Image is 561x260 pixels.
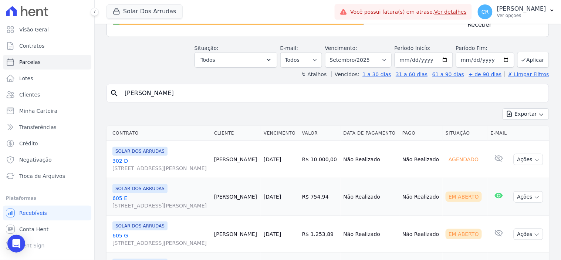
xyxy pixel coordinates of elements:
a: [DATE] [264,156,281,162]
th: Contrato [107,126,211,141]
td: Não Realizado [341,178,399,216]
button: CR [PERSON_NAME] Ver opções [472,1,561,22]
td: R$ 1.253,89 [299,216,341,253]
th: Valor [299,126,341,141]
span: [STREET_ADDRESS][PERSON_NAME] [112,202,208,209]
a: 1 a 30 dias [363,71,391,77]
p: Ver opções [497,13,546,18]
a: Negativação [3,152,91,167]
button: Aplicar [517,52,549,68]
label: Situação: [195,45,219,51]
button: Ações [514,154,543,165]
label: Período Inicío: [395,45,431,51]
div: Em Aberto [446,192,482,202]
a: 61 a 90 dias [432,71,464,77]
span: Você possui fatura(s) em atraso. [350,8,467,16]
label: Vencidos: [331,71,359,77]
td: [PERSON_NAME] [211,178,261,216]
a: Minha Carteira [3,104,91,118]
span: [STREET_ADDRESS][PERSON_NAME] [112,239,208,247]
div: Plataformas [6,194,88,203]
th: Pago [399,126,443,141]
a: Transferências [3,120,91,135]
span: [STREET_ADDRESS][PERSON_NAME] [112,165,208,172]
td: Não Realizado [341,141,399,178]
span: Parcelas [19,58,41,66]
th: Situação [443,126,488,141]
button: Ações [514,229,543,240]
td: Não Realizado [341,216,399,253]
span: Lotes [19,75,33,82]
span: Troca de Arquivos [19,172,65,180]
span: Recebíveis [19,209,47,217]
td: [PERSON_NAME] [211,141,261,178]
div: Em Aberto [446,229,482,239]
i: search [110,89,119,98]
td: Não Realizado [399,178,443,216]
td: R$ 754,94 [299,178,341,216]
td: R$ 10.000,00 [299,141,341,178]
span: SOLAR DOS ARRUDAS [112,147,168,156]
td: [PERSON_NAME] [211,216,261,253]
a: Recebíveis [3,206,91,220]
a: [DATE] [264,231,281,237]
a: Conta Hent [3,222,91,237]
div: Open Intercom Messenger [7,235,25,253]
a: + de 90 dias [469,71,502,77]
a: Ver detalhes [435,9,467,15]
th: E-mail [488,126,510,141]
span: CR [481,9,489,14]
span: Negativação [19,156,52,163]
td: Não Realizado [399,216,443,253]
span: Contratos [19,42,44,50]
span: Clientes [19,91,40,98]
span: Crédito [19,140,38,147]
p: [PERSON_NAME] [497,5,546,13]
th: Vencimento [261,126,299,141]
span: Minha Carteira [19,107,57,115]
td: Não Realizado [399,141,443,178]
button: Todos [195,52,277,68]
label: ↯ Atalhos [301,71,327,77]
span: SOLAR DOS ARRUDAS [112,222,168,230]
button: Solar Dos Arrudas [107,4,183,18]
a: Clientes [3,87,91,102]
button: Ações [514,191,543,203]
span: Transferências [19,124,57,131]
a: 605 E[STREET_ADDRESS][PERSON_NAME] [112,195,208,209]
th: Data de Pagamento [341,126,399,141]
a: Crédito [3,136,91,151]
label: Vencimento: [325,45,357,51]
label: E-mail: [280,45,298,51]
a: 605 G[STREET_ADDRESS][PERSON_NAME] [112,232,208,247]
a: [DATE] [264,194,281,200]
a: Contratos [3,38,91,53]
input: Buscar por nome do lote ou do cliente [120,86,546,101]
th: Cliente [211,126,261,141]
span: Visão Geral [19,26,49,33]
div: Agendado [446,154,481,165]
a: Troca de Arquivos [3,169,91,183]
a: ✗ Limpar Filtros [505,71,549,77]
a: Visão Geral [3,22,91,37]
a: 302 D[STREET_ADDRESS][PERSON_NAME] [112,157,208,172]
button: Exportar [503,108,549,120]
span: Conta Hent [19,226,48,233]
label: Período Fim: [456,44,514,52]
span: Todos [201,55,215,64]
a: Parcelas [3,55,91,70]
a: Lotes [3,71,91,86]
span: SOLAR DOS ARRUDAS [112,184,168,193]
a: 31 a 60 dias [396,71,427,77]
